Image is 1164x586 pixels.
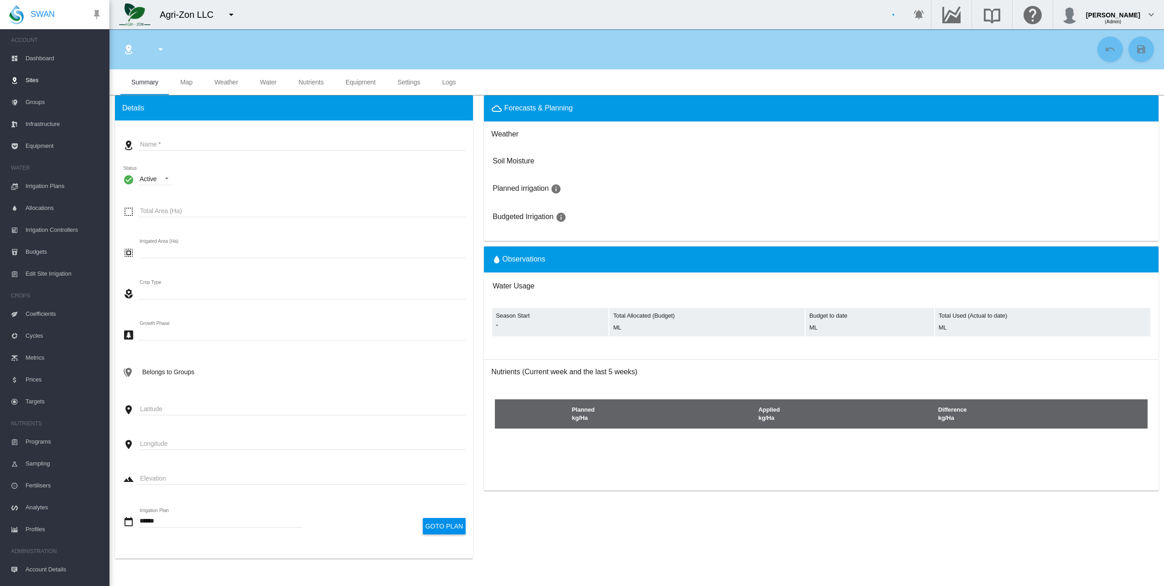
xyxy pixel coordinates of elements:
[123,288,134,299] md-icon: icon-flower
[504,104,573,112] span: Forecasts & Planning
[26,47,102,69] span: Dashboard
[981,9,1003,20] md-icon: Search the knowledge base
[805,308,934,336] td: Budget to date ML
[11,33,102,47] span: ACCOUNT
[123,247,134,258] md-icon: icon-select-all
[142,368,194,376] span: Belongs to Groups
[935,308,1150,336] td: Total Used (Actual to date) ML
[298,78,323,86] span: Nutrients
[910,5,928,24] button: icon-bell-ring
[493,212,1150,223] h3: Budgeted Irrigation
[493,281,1059,291] h3: Water Usage
[91,9,102,20] md-icon: icon-pin
[123,517,134,528] md-icon: icon-calendar-blank
[139,172,172,185] md-select: Status : Active
[123,404,134,415] md-icon: icon-map-marker
[609,308,805,336] td: Total Allocated (Budget) ML
[1105,19,1121,24] span: (Admin)
[122,103,144,113] span: Details
[493,183,1150,194] h3: Planned irrigation
[496,321,498,329] span: -
[554,213,566,221] span: Days we are going to water
[26,91,102,113] span: Groups
[26,497,102,518] span: Analytes
[26,241,102,263] span: Budgets
[26,453,102,475] span: Sampling
[26,303,102,325] span: Coefficients
[398,78,421,86] span: Settings
[752,399,931,429] th: Applied kg/Ha
[1086,7,1140,16] div: [PERSON_NAME]
[423,518,466,534] button: Goto Plan
[26,518,102,540] span: Profiles
[491,254,502,265] md-icon: icon-water
[140,175,157,183] div: Active
[122,367,133,378] md-icon: icon-map-marker-multiple
[180,78,192,86] span: Map
[26,135,102,157] span: Equipment
[491,255,545,263] span: Observations
[26,219,102,241] span: Irrigation Controllers
[1128,37,1154,62] button: Save Changes
[120,40,138,58] button: Click to go to list of Sites
[11,161,102,175] span: WATER
[26,559,102,581] span: Account Details
[26,369,102,391] span: Prices
[123,174,134,185] i: Active
[26,325,102,347] span: Cycles
[492,308,608,336] td: Season Start
[26,431,102,453] span: Programs
[131,78,158,86] span: Summary
[123,330,134,340] md-icon: icon-pine-tree-box
[226,9,237,20] md-icon: icon-menu-down
[123,206,134,217] md-icon: icon-select
[123,474,134,485] md-icon: icon-terrain
[26,263,102,285] span: Edit Site Irrigation
[556,212,566,223] md-icon: icon-information
[123,44,134,55] md-icon: icon-map-marker-radius
[493,157,534,165] h3: Click to go to irrigation
[123,439,134,450] md-icon: icon-map-marker
[123,140,134,151] md-icon: icon-map-marker-radius
[26,475,102,497] span: Fertilisers
[26,391,102,413] span: Targets
[119,3,151,26] img: 7FicoSLW9yRjj7F2+0uvjPufP+ga39vogPu+G1+wvBtcm3fNv859aGr42DJ5pXiEAAAAAAAAAAAAAAAAAAAAAAAAAAAAAAAAA...
[26,347,102,369] span: Metrics
[931,399,1148,429] th: Difference kg/Ha
[914,9,925,20] md-icon: icon-bell-ring
[26,175,102,197] span: Irrigation Plans
[26,69,102,91] span: Sites
[1097,37,1123,62] button: Cancel Changes
[155,44,166,55] md-icon: icon-menu-down
[9,5,24,24] img: SWAN-Landscape-Logo-Colour-drop.png
[214,78,238,86] span: Weather
[549,185,561,193] span: Days we are going to water
[551,183,561,194] md-icon: icon-information
[1060,5,1079,24] img: profile.jpg
[491,129,518,139] h3: Weather
[260,78,276,86] span: Water
[11,288,102,303] span: CROPS
[222,5,240,24] button: icon-menu-down
[491,103,502,114] md-icon: icon-weather-cloudy
[31,9,55,20] span: SWAN
[11,544,102,559] span: ADMINISTRATION
[565,399,752,429] th: Planned kg/Ha
[1105,44,1116,55] md-icon: icon-undo
[11,416,102,431] span: NUTRIENTS
[491,254,545,265] button: icon-waterObservations
[151,40,170,58] button: icon-menu-down
[26,113,102,135] span: Infrastructure
[1022,9,1044,20] md-icon: Click here for help
[1146,9,1157,20] md-icon: icon-chevron-down
[346,78,376,86] span: Equipment
[160,8,222,21] div: Agri-Zon LLC
[442,78,456,86] span: Logs
[941,9,962,20] md-icon: Go to the Data Hub
[26,197,102,219] span: Allocations
[1136,44,1147,55] md-icon: icon-content-save
[491,367,1159,377] h3: Nutrients (Current week and the last 5 weeks)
